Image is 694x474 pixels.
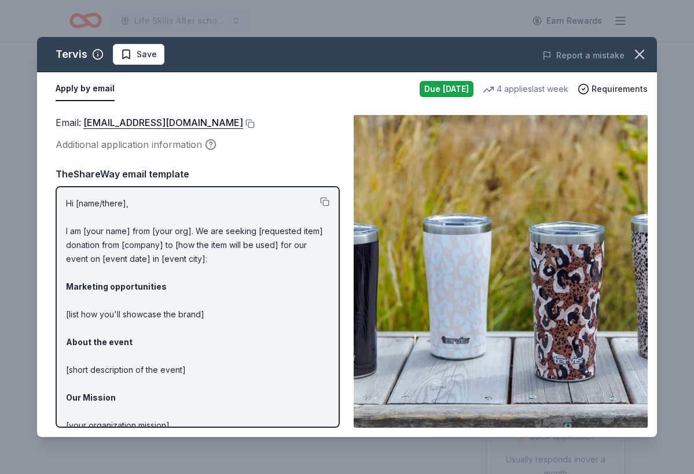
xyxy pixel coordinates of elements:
[137,47,157,61] span: Save
[56,45,87,64] div: Tervis
[56,166,340,182] div: TheShareWay email template
[420,81,473,97] div: Due [DATE]
[578,82,648,96] button: Requirements
[56,117,243,128] span: Email :
[56,137,340,152] div: Additional application information
[66,282,167,291] strong: Marketing opportunities
[113,44,164,65] button: Save
[542,49,625,62] button: Report a mistake
[354,115,648,428] img: Image for Tervis
[66,392,116,402] strong: Our Mission
[56,77,115,101] button: Apply by email
[483,82,568,96] div: 4 applies last week
[592,82,648,96] span: Requirements
[83,115,243,130] a: [EMAIL_ADDRESS][DOMAIN_NAME]
[66,337,133,347] strong: About the event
